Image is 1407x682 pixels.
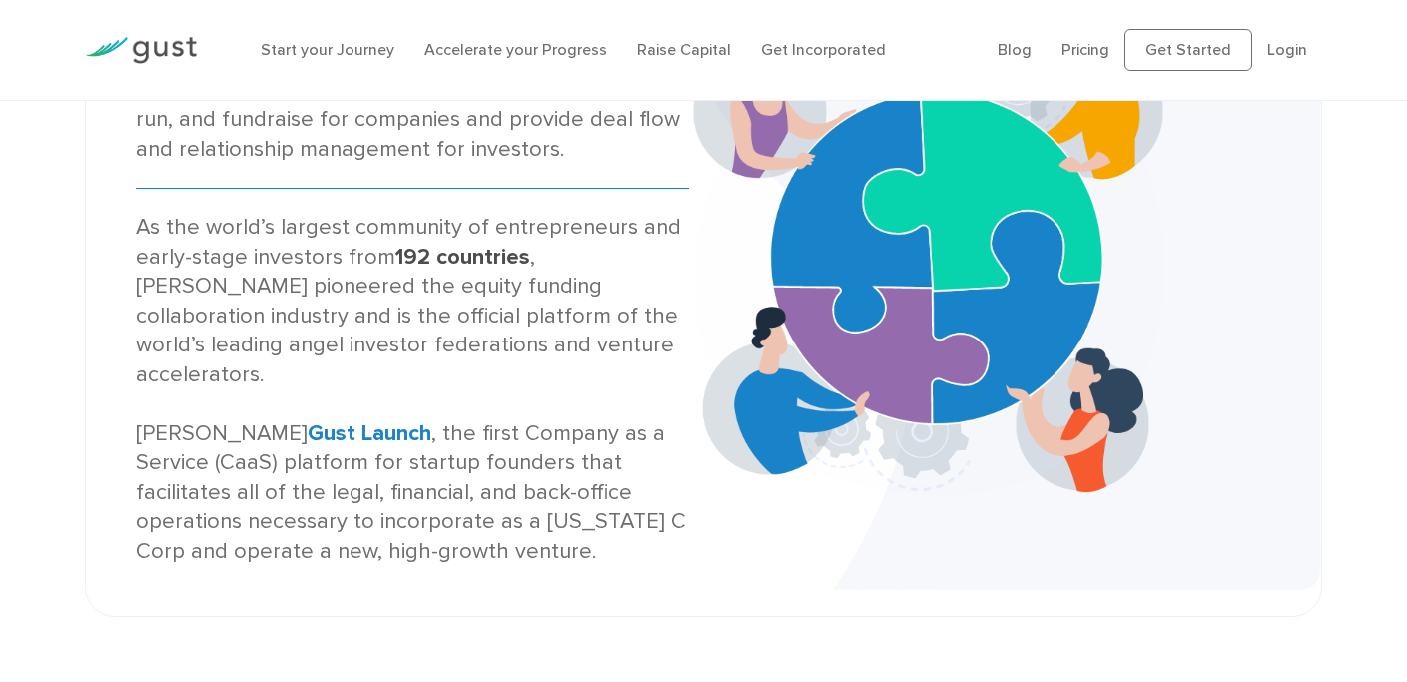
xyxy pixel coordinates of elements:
a: Login [1267,40,1307,59]
a: Gust Launch [308,420,431,446]
a: Accelerate your Progress [424,40,607,59]
a: Blog [998,40,1032,59]
a: Pricing [1061,40,1109,59]
img: Gust Logo [85,37,197,64]
a: Get Incorporated [761,40,886,59]
strong: 192 countries [395,244,530,270]
a: Raise Capital [637,40,731,59]
a: Start your Journey [261,40,394,59]
div: As the world’s largest community of entrepreneurs and early-stage investors from , [PERSON_NAME] ... [136,213,688,566]
a: Get Started [1124,29,1252,71]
